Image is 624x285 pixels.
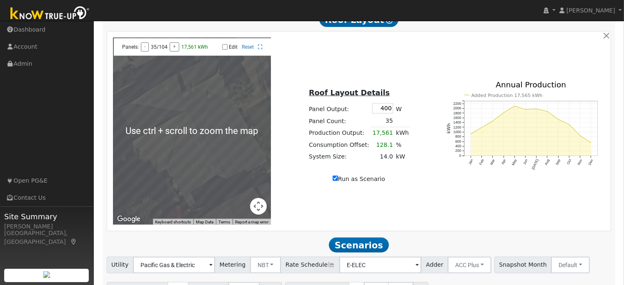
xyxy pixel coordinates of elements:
circle: onclick="" [481,127,482,128]
a: Report a map error [235,220,268,224]
text: Annual Production [496,80,566,89]
text: Apr [501,159,507,165]
td: kW [394,151,410,162]
td: 14.0 [371,151,394,162]
text: Added Production 17,565 kWh [471,93,543,98]
td: 35 [371,115,394,127]
span: 17,561 kWh [181,44,208,50]
span: Metering [215,257,251,273]
button: Map Data [196,219,213,225]
text: 1800 [454,111,461,115]
button: ACC Plus [448,257,491,273]
td: Panel Output: [308,102,371,115]
circle: onclick="" [536,108,537,109]
div: [GEOGRAPHIC_DATA], [GEOGRAPHIC_DATA] [4,229,89,246]
circle: onclick="" [580,135,581,136]
text: Aug [544,159,551,166]
text: 0 [459,154,461,158]
a: Open this area in Google Maps (opens a new window) [115,214,143,225]
text: Jun [522,159,529,166]
span: 35/104 [151,44,168,50]
text: 200 [455,149,461,153]
button: NBT [250,257,281,273]
text: [DATE] [531,159,539,170]
td: kWh [394,127,410,139]
text: 1000 [454,130,461,134]
td: 128.1 [371,139,394,151]
a: Map [70,238,78,245]
text: kWh [446,123,451,134]
text: Dec [588,159,594,166]
text: 400 [455,144,461,149]
circle: onclick="" [470,134,471,135]
input: Select a Utility [133,257,215,273]
circle: onclick="" [569,124,570,125]
circle: onclick="" [547,111,548,112]
span: Utility [107,257,134,273]
text: Jan [468,159,474,166]
td: Production Output: [308,127,371,139]
a: Full Screen [258,44,263,50]
td: System Size: [308,151,371,162]
button: + [170,42,179,52]
span: [PERSON_NAME] [566,7,615,14]
text: May [511,158,518,166]
a: Reset [242,44,254,50]
input: Select a Rate Schedule [339,257,421,273]
button: Keyboard shortcuts [155,219,191,225]
img: Google [115,214,143,225]
div: [PERSON_NAME] [4,222,89,231]
button: - [141,42,149,52]
text: 2000 [454,106,461,110]
img: retrieve [43,271,50,278]
circle: onclick="" [514,105,515,107]
span: Panels: [122,44,139,50]
a: Terms (opens in new tab) [218,220,230,224]
text: 1600 [454,116,461,120]
text: Nov [577,158,584,166]
span: Adder [421,257,448,273]
text: Oct [566,159,573,166]
img: Know True-Up [6,5,94,23]
td: % [394,139,410,151]
text: Mar [489,159,496,166]
button: Map camera controls [250,198,267,215]
text: Sep [555,159,561,166]
text: 800 [455,135,461,139]
label: Edit [229,44,238,50]
label: Run as Scenario [333,175,385,183]
td: W [394,102,410,115]
td: Panel Count: [308,115,371,127]
text: 1200 [454,125,461,129]
button: Default [551,257,590,273]
span: Snapshot Month [494,257,552,273]
text: 2200 [454,102,461,106]
circle: onclick="" [558,119,559,120]
input: Run as Scenario [333,176,338,181]
text: Feb [479,159,485,166]
circle: onclick="" [503,112,504,113]
span: Rate Schedule [281,257,340,273]
span: Site Summary [4,211,89,222]
td: Consumption Offset: [308,139,371,151]
circle: onclick="" [525,109,526,110]
text: 600 [455,139,461,144]
circle: onclick="" [591,142,592,144]
span: Scenarios [329,238,388,253]
u: Roof Layout Details [309,89,390,97]
circle: onclick="" [492,120,494,121]
text: 1400 [454,121,461,125]
td: 17,561 [371,127,394,139]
